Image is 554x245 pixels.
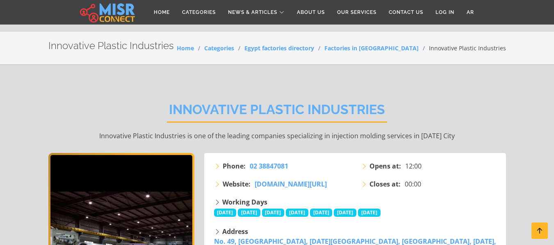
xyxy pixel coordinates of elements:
p: Innovative Plastic Industries is one of the leading companies specializing in injection molding s... [48,131,506,141]
strong: Address [222,227,248,236]
a: Home [148,4,176,20]
a: [DOMAIN_NAME][URL] [255,179,327,189]
span: [DOMAIN_NAME][URL] [255,180,327,189]
h2: Innovative Plastic Industries [48,40,174,52]
span: [DATE] [214,209,237,217]
strong: Opens at: [369,161,401,171]
a: Categories [204,44,234,52]
span: [DATE] [238,209,260,217]
a: Log in [429,4,461,20]
a: 02 38847081 [250,161,288,171]
span: [DATE] [334,209,356,217]
span: [DATE] [358,209,381,217]
span: [DATE] [262,209,285,217]
strong: Closes at: [369,179,401,189]
a: News & Articles [222,4,291,20]
h2: Innovative Plastic Industries [167,102,387,123]
a: Our Services [331,4,383,20]
strong: Working Days [222,198,267,207]
a: Contact Us [383,4,429,20]
span: 00:00 [405,179,421,189]
span: [DATE] [310,209,333,217]
span: 12:00 [405,161,422,171]
img: main.misr_connect [80,2,135,22]
strong: Phone: [223,161,246,171]
a: Categories [176,4,222,20]
span: 02 38847081 [250,162,288,171]
span: [DATE] [286,209,308,217]
span: News & Articles [228,9,277,16]
li: Innovative Plastic Industries [419,44,506,52]
strong: Website: [223,179,251,189]
a: AR [461,4,480,20]
a: Home [177,44,194,52]
a: About Us [291,4,331,20]
a: Factories in [GEOGRAPHIC_DATA] [324,44,419,52]
a: Egypt factories directory [244,44,314,52]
